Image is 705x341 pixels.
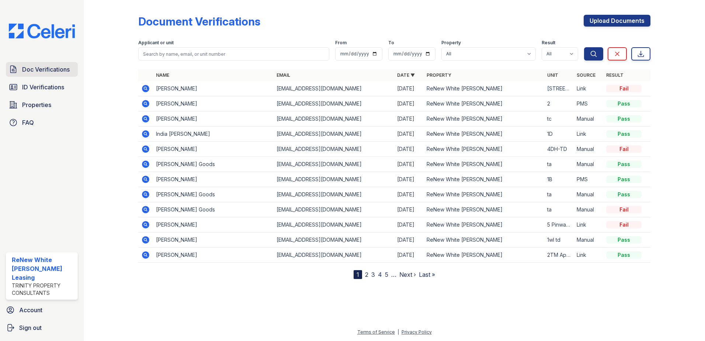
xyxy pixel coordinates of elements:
td: [PERSON_NAME] Goods [153,157,274,172]
span: Account [19,306,42,314]
td: [PERSON_NAME] [153,232,274,248]
td: [EMAIL_ADDRESS][DOMAIN_NAME] [274,142,394,157]
td: [PERSON_NAME] Goods [153,202,274,217]
a: 2 [365,271,368,278]
a: Result [606,72,624,78]
a: 3 [371,271,375,278]
td: 2 [544,96,574,111]
td: PMS [574,172,603,187]
span: Doc Verifications [22,65,70,74]
td: Link [574,217,603,232]
div: ReNew White [PERSON_NAME] Leasing [12,255,75,282]
td: [DATE] [394,172,424,187]
div: Fail [606,85,642,92]
div: Pass [606,100,642,107]
td: ReNew White [PERSON_NAME] [424,172,544,187]
input: Search by name, email, or unit number [138,47,329,61]
td: ReNew White [PERSON_NAME] [424,217,544,232]
td: Manual [574,111,603,127]
img: CE_Logo_Blue-a8612792a0a2168367f1c8372b55b34899dd931a85d93a1a3d3e32e68fde9ad4.png [3,24,81,38]
td: 1B [544,172,574,187]
label: To [388,40,394,46]
td: 2TM Apt 2D, Floorplan [GEOGRAPHIC_DATA] [544,248,574,263]
td: 1wl td [544,232,574,248]
td: [DATE] [394,232,424,248]
a: Source [577,72,595,78]
td: 4DH-TD [544,142,574,157]
div: Fail [606,206,642,213]
td: Manual [574,202,603,217]
td: ReNew White [PERSON_NAME] [424,96,544,111]
a: Last » [419,271,435,278]
div: Pass [606,176,642,183]
td: ReNew White [PERSON_NAME] [424,81,544,96]
td: ReNew White [PERSON_NAME] [424,202,544,217]
span: FAQ [22,118,34,127]
td: ReNew White [PERSON_NAME] [424,142,544,157]
div: Pass [606,115,642,123]
label: Applicant or unit [138,40,174,46]
span: Sign out [19,323,42,332]
a: Sign out [3,320,81,335]
td: [PERSON_NAME] [153,81,274,96]
td: [DATE] [394,157,424,172]
a: Property [427,72,451,78]
a: Privacy Policy [402,329,432,335]
td: [PERSON_NAME] [153,217,274,232]
td: [DATE] [394,202,424,217]
td: [EMAIL_ADDRESS][DOMAIN_NAME] [274,232,394,248]
td: ta [544,187,574,202]
label: From [335,40,347,46]
span: ID Verifications [22,83,64,92]
td: India [PERSON_NAME] [153,127,274,142]
td: [EMAIL_ADDRESS][DOMAIN_NAME] [274,96,394,111]
td: [PERSON_NAME] [153,111,274,127]
td: [DATE] [394,81,424,96]
td: [DATE] [394,127,424,142]
td: [EMAIL_ADDRESS][DOMAIN_NAME] [274,111,394,127]
td: Manual [574,187,603,202]
td: [DATE] [394,248,424,263]
td: [EMAIL_ADDRESS][DOMAIN_NAME] [274,172,394,187]
td: [EMAIL_ADDRESS][DOMAIN_NAME] [274,248,394,263]
td: [DATE] [394,142,424,157]
div: Pass [606,191,642,198]
a: Next › [399,271,416,278]
td: [EMAIL_ADDRESS][DOMAIN_NAME] [274,157,394,172]
td: ReNew White [PERSON_NAME] [424,127,544,142]
span: … [391,270,396,279]
td: ReNew White [PERSON_NAME] [424,157,544,172]
label: Property [441,40,461,46]
td: [DATE] [394,111,424,127]
td: Manual [574,142,603,157]
a: ID Verifications [6,80,78,94]
label: Result [542,40,555,46]
td: ReNew White [PERSON_NAME] [424,248,544,263]
div: Pass [606,236,642,244]
a: Email [277,72,290,78]
a: 4 [378,271,382,278]
td: ReNew White [PERSON_NAME] [424,232,544,248]
td: Link [574,248,603,263]
td: Manual [574,232,603,248]
td: 5 Pinwall Pl Apt TB [544,217,574,232]
td: ta [544,157,574,172]
div: Fail [606,145,642,153]
td: [PERSON_NAME] [153,142,274,157]
td: [EMAIL_ADDRESS][DOMAIN_NAME] [274,217,394,232]
div: Trinity Property Consultants [12,282,75,297]
a: Date ▼ [397,72,415,78]
td: [PERSON_NAME] [153,96,274,111]
div: Document Verifications [138,15,260,28]
a: Properties [6,97,78,112]
td: tc [544,111,574,127]
td: Link [574,127,603,142]
a: Upload Documents [584,15,650,27]
td: ta [544,202,574,217]
td: [EMAIL_ADDRESS][DOMAIN_NAME] [274,187,394,202]
td: [DATE] [394,187,424,202]
td: ReNew White [PERSON_NAME] [424,187,544,202]
a: 5 [385,271,388,278]
td: [EMAIL_ADDRESS][DOMAIN_NAME] [274,81,394,96]
a: Unit [547,72,558,78]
